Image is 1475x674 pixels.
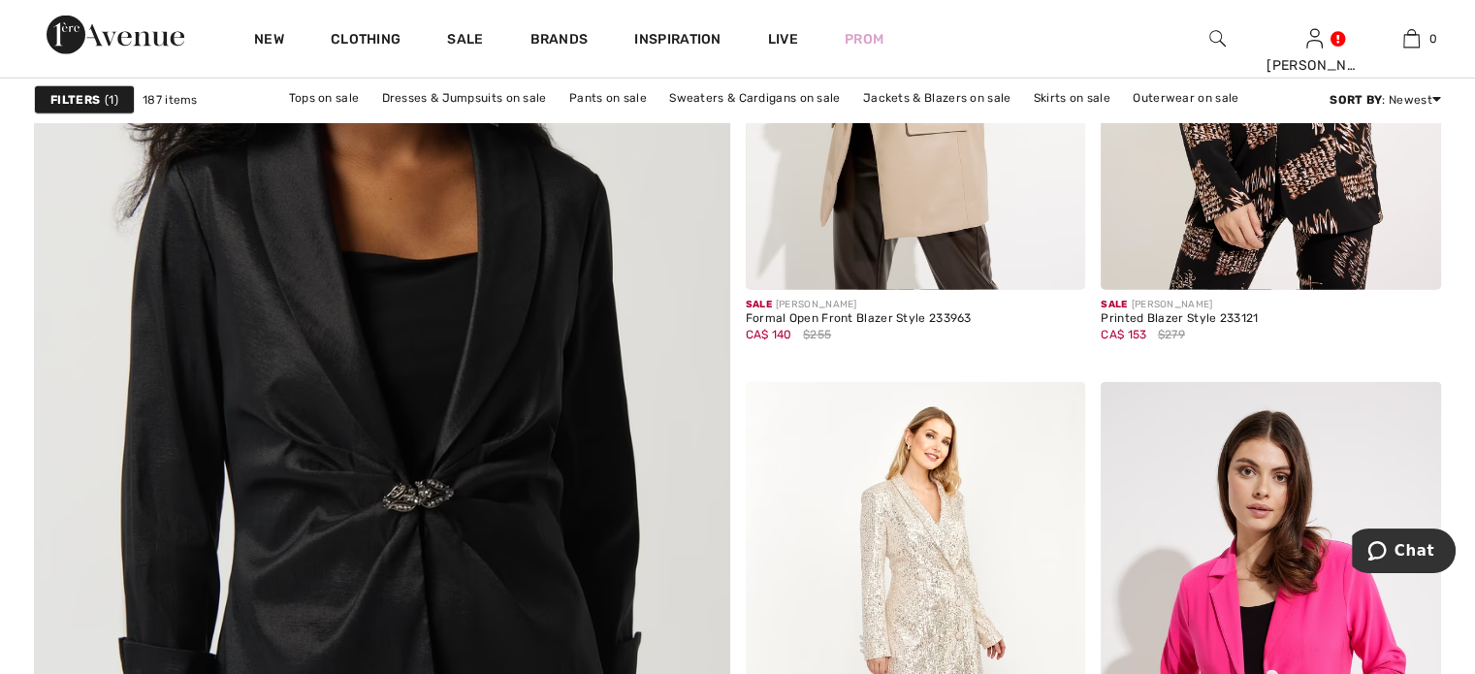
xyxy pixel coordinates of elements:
[447,31,483,51] a: Sale
[560,85,657,111] a: Pants on sale
[105,91,118,109] span: 1
[1101,312,1258,326] div: Printed Blazer Style 233121
[372,85,557,111] a: Dresses & Jumpsuits on sale
[143,91,198,109] span: 187 items
[746,312,972,326] div: Formal Open Front Blazer Style 233963
[1101,328,1146,341] span: CA$ 153
[50,91,100,109] strong: Filters
[1330,91,1441,109] div: : Newest
[659,85,850,111] a: Sweaters & Cardigans on sale
[254,31,284,51] a: New
[331,31,401,51] a: Clothing
[1352,529,1456,577] iframe: Opens a widget where you can chat to one of our agents
[746,328,792,341] span: CA$ 140
[853,85,1021,111] a: Jackets & Blazers on sale
[746,299,772,310] span: Sale
[1429,30,1437,48] span: 0
[279,85,369,111] a: Tops on sale
[1306,27,1323,50] img: My Info
[1101,298,1258,312] div: [PERSON_NAME]
[746,298,972,312] div: [PERSON_NAME]
[1306,29,1323,48] a: Sign In
[1363,27,1459,50] a: 0
[1101,299,1127,310] span: Sale
[845,29,883,49] a: Prom
[1330,93,1382,107] strong: Sort By
[47,16,184,54] img: 1ère Avenue
[1403,27,1420,50] img: My Bag
[803,326,831,343] span: $255
[1123,85,1248,111] a: Outerwear on sale
[1158,326,1185,343] span: $279
[530,31,589,51] a: Brands
[1024,85,1120,111] a: Skirts on sale
[634,31,721,51] span: Inspiration
[1209,27,1226,50] img: search the website
[768,29,798,49] a: Live
[1267,55,1362,76] div: [PERSON_NAME]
